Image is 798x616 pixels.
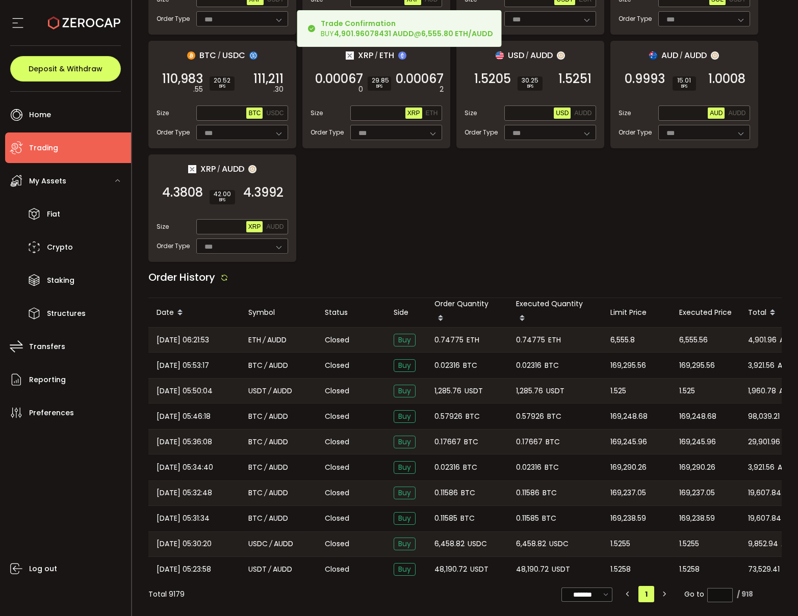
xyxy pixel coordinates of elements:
span: 0.00067 [396,74,444,84]
i: BPS [372,84,387,90]
span: BTC [466,411,480,422]
span: BTC [461,487,475,499]
img: btc_portfolio.svg [187,51,195,60]
span: BTC [248,487,263,499]
div: Symbol [240,307,317,318]
span: ETH [248,334,261,346]
span: Buy [394,436,416,448]
em: / [264,360,267,371]
span: USDT [470,564,488,575]
span: 4.3992 [243,188,284,198]
span: 169,248.68 [610,411,648,422]
button: AUDD [726,108,748,119]
span: 1.5255 [610,538,630,550]
span: 169,238.59 [610,513,646,524]
span: 0.11586 [434,487,458,499]
span: Reporting [29,372,66,387]
span: 4.3808 [162,188,203,198]
span: AUDD [269,411,288,422]
span: BTC [545,462,559,473]
span: BTC [464,436,478,448]
span: Order Type [157,242,190,251]
span: 0.11585 [516,513,539,524]
span: Order Type [311,128,344,137]
span: 0.74775 [516,334,545,346]
span: Closed [325,513,349,524]
span: 169,290.26 [610,462,647,473]
span: AUDD [273,564,292,575]
span: AUD [661,49,678,62]
span: AUDD [269,487,288,499]
b: 4,901.96078431 AUDD [334,29,414,39]
span: XRP [358,49,373,62]
em: / [268,385,271,397]
em: / [269,538,272,550]
span: 0.57926 [516,411,544,422]
span: 1,285.76 [434,385,461,397]
span: BTC [248,411,263,422]
span: Size [619,109,631,118]
span: 0.9993 [625,74,665,84]
span: USDT [465,385,483,397]
span: Crypto [47,240,73,255]
span: Buy [394,410,416,423]
span: [DATE] 05:34:40 [157,462,213,473]
em: 2 [440,84,444,95]
span: Buy [394,512,416,525]
span: 1.525 [610,385,626,397]
em: / [218,51,221,60]
i: BPS [522,84,538,90]
span: Size [465,109,477,118]
span: 169,295.56 [610,360,646,371]
span: Closed [325,335,349,345]
span: 1,960.78 [748,385,776,397]
em: / [375,51,378,60]
span: 169,237.05 [610,487,646,499]
span: ETH [548,334,561,346]
span: AUDD [222,163,244,175]
span: BTC [463,360,477,371]
span: 1.5251 [558,74,591,84]
span: AUDD [574,110,591,117]
span: AUDD [269,436,288,448]
span: 30.25 [522,77,538,84]
span: USDC [266,110,284,117]
span: 169,248.68 [679,411,716,422]
span: Structures [47,306,86,321]
span: Closed [325,437,349,447]
em: / [264,487,267,499]
i: BPS [677,84,692,90]
span: Size [311,109,323,118]
span: [DATE] 05:53:17 [157,360,209,371]
span: [DATE] 05:32:48 [157,487,212,499]
span: [DATE] 05:31:34 [157,513,210,524]
span: BTC [543,487,557,499]
span: AUDD [778,360,797,371]
span: 0.17667 [516,436,543,448]
span: [DATE] 05:36:08 [157,436,212,448]
em: / [526,51,529,60]
span: Buy [394,385,416,397]
span: USDT [552,564,570,575]
div: Order Quantity [426,298,508,327]
button: AUDD [264,221,286,232]
span: Home [29,108,51,122]
img: xrp_portfolio.png [188,165,196,173]
img: usdc_portfolio.svg [249,51,258,60]
span: 98,039.21 [748,411,780,422]
button: USD [554,108,571,119]
span: 0.74775 [434,334,464,346]
span: ETH [467,334,479,346]
em: / [264,513,267,524]
span: Closed [325,564,349,575]
button: BTC [246,108,263,119]
span: BTC [460,513,475,524]
li: 1 [638,586,654,602]
span: AUDD [778,462,797,473]
span: [DATE] 05:23:58 [157,564,211,575]
img: xrp_portfolio.png [346,51,354,60]
span: 0.11586 [516,487,539,499]
span: USDC [222,49,245,62]
span: USDT [248,564,267,575]
span: Order Type [465,128,498,137]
